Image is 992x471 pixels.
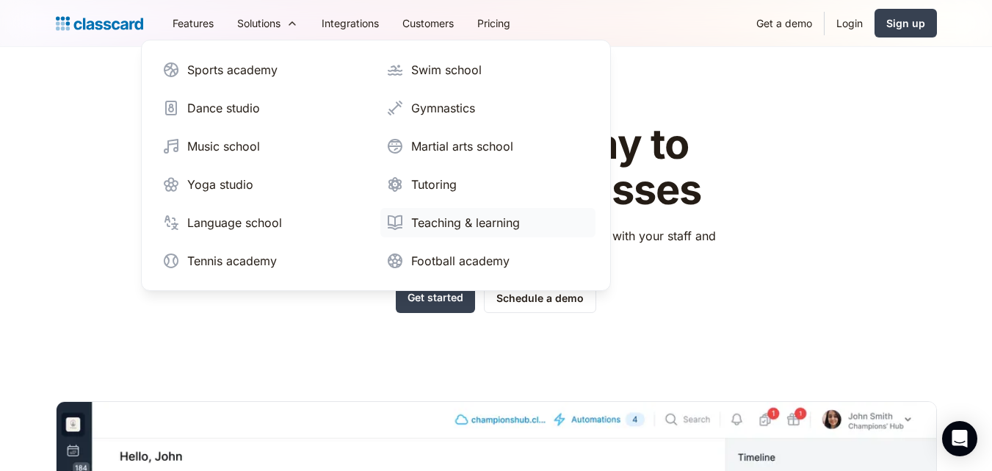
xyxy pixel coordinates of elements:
a: Sports academy [156,55,372,85]
a: Tennis academy [156,246,372,276]
a: Dance studio [156,93,372,123]
div: Solutions [237,15,280,31]
a: Tutoring [380,170,595,199]
div: Football academy [411,252,510,270]
a: Customers [391,7,466,40]
a: Get started [396,283,475,313]
div: Dance studio [187,99,260,117]
a: Get a demo [745,7,824,40]
a: Integrations [310,7,391,40]
div: Tutoring [411,176,457,193]
div: Sign up [886,15,925,31]
div: Solutions [225,7,310,40]
div: Language school [187,214,282,231]
a: Pricing [466,7,522,40]
div: Sports academy [187,61,278,79]
div: Music school [187,137,260,155]
div: Martial arts school [411,137,513,155]
div: Swim school [411,61,482,79]
div: Open Intercom Messenger [942,421,977,456]
a: Logo [56,13,143,34]
div: Teaching & learning [411,214,520,231]
nav: Solutions [141,40,611,291]
a: Martial arts school [380,132,595,161]
div: Yoga studio [187,176,253,193]
a: Gymnastics [380,93,595,123]
a: Swim school [380,55,595,85]
div: Gymnastics [411,99,475,117]
a: Yoga studio [156,170,372,199]
div: Tennis academy [187,252,277,270]
a: Music school [156,132,372,161]
a: Teaching & learning [380,208,595,237]
a: Language school [156,208,372,237]
a: Login [825,7,875,40]
a: Features [161,7,225,40]
a: Football academy [380,246,595,276]
a: Schedule a demo [484,283,596,313]
a: Sign up [875,9,937,37]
